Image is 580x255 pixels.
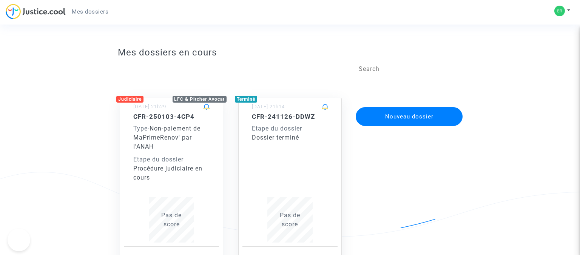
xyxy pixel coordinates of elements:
small: [DATE] 21h14 [252,104,285,109]
span: - [133,125,150,132]
a: Nouveau dossier [355,102,464,109]
h5: CFR-241126-DDWZ [252,113,328,120]
h3: Mes dossiers en cours [118,47,462,58]
div: Judiciaire [116,96,143,103]
span: Pas de score [161,212,182,228]
div: Etape du dossier [133,155,210,164]
span: Mes dossiers [72,8,108,15]
span: Pas de score [280,212,300,228]
div: Dossier terminé [252,133,328,142]
div: LFC & Pitcher Avocat [173,96,227,103]
img: jc-logo.svg [6,4,66,19]
img: c41eaea44ade5647e19e7b054e5e647c [554,6,565,16]
div: Procédure judiciaire en cours [133,164,210,182]
h5: CFR-250103-4CP4 [133,113,210,120]
div: Etape du dossier [252,124,328,133]
button: Nouveau dossier [356,107,463,126]
iframe: Help Scout Beacon - Open [8,229,30,251]
span: Non-paiement de MaPrimeRenov' par l'ANAH [133,125,201,150]
div: Terminé [235,96,257,103]
span: Type [133,125,148,132]
small: [DATE] 21h29 [133,104,166,109]
a: Mes dossiers [66,6,114,17]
